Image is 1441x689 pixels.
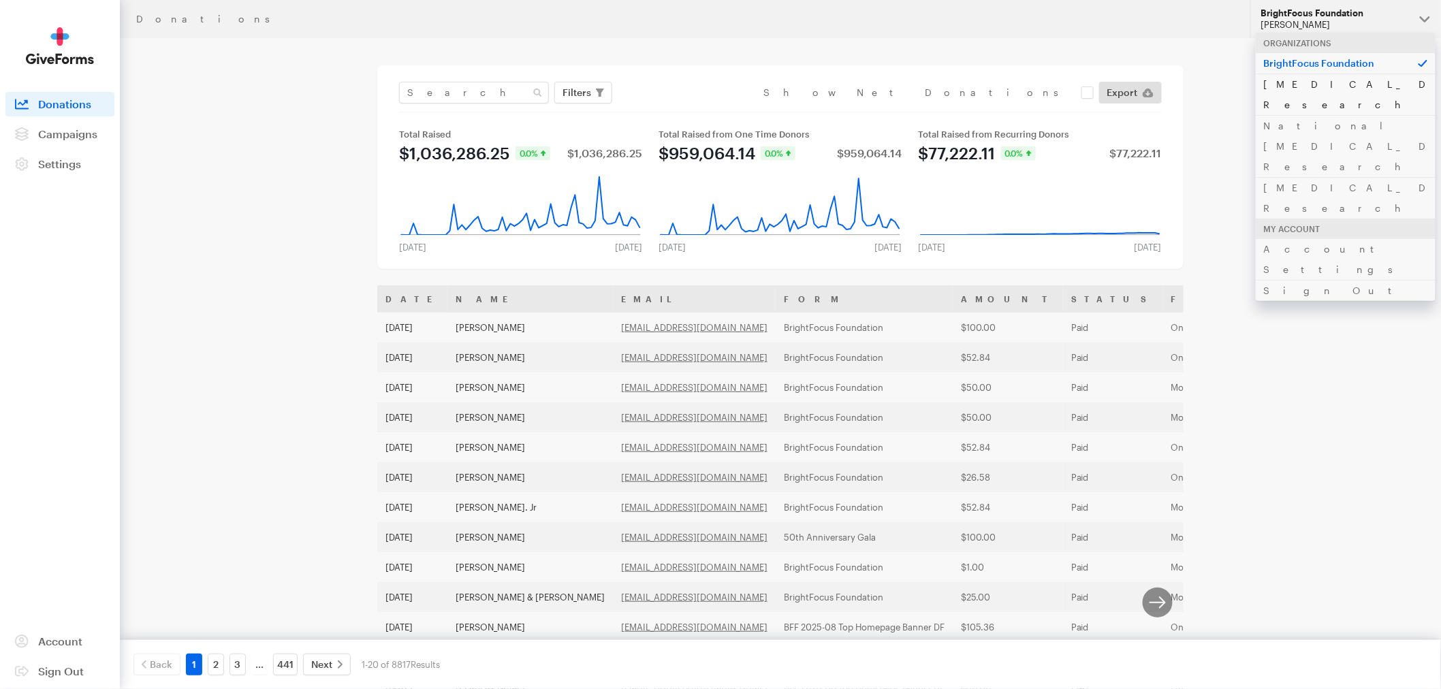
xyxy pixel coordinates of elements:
[447,285,613,313] th: Name
[1256,52,1436,74] p: BrightFocus Foundation
[953,462,1063,492] td: $26.58
[1163,612,1319,642] td: One time
[1256,177,1436,219] a: [MEDICAL_DATA] Research
[776,612,953,642] td: BFF 2025-08 Top Homepage Banner DF
[621,622,767,632] a: [EMAIL_ADDRESS][DOMAIN_NAME]
[919,145,996,161] div: $77,222.11
[447,372,613,402] td: [PERSON_NAME]
[399,129,642,140] div: Total Raised
[447,522,613,552] td: [PERSON_NAME]
[953,552,1063,582] td: $1.00
[38,635,82,647] span: Account
[38,97,91,110] span: Donations
[5,629,114,654] a: Account
[447,462,613,492] td: [PERSON_NAME]
[1063,522,1163,552] td: Paid
[776,432,953,462] td: BrightFocus Foundation
[447,313,613,342] td: [PERSON_NAME]
[447,552,613,582] td: [PERSON_NAME]
[377,372,447,402] td: [DATE]
[1256,238,1436,280] a: Account Settings
[38,157,81,170] span: Settings
[953,582,1063,612] td: $25.00
[1163,522,1319,552] td: Monthly
[1063,432,1163,462] td: Paid
[953,313,1063,342] td: $100.00
[399,145,510,161] div: $1,036,286.25
[776,402,953,432] td: BrightFocus Foundation
[1256,115,1436,177] a: National [MEDICAL_DATA] Research
[229,654,246,675] a: 3
[399,82,549,103] input: Search Name & Email
[1063,313,1163,342] td: Paid
[567,148,642,159] div: $1,036,286.25
[377,582,447,612] td: [DATE]
[621,382,767,393] a: [EMAIL_ADDRESS][DOMAIN_NAME]
[377,402,447,432] td: [DATE]
[516,146,550,160] div: 0.0%
[1063,372,1163,402] td: Paid
[953,522,1063,552] td: $100.00
[1163,402,1319,432] td: Monthly
[377,522,447,552] td: [DATE]
[1163,462,1319,492] td: One time
[377,432,447,462] td: [DATE]
[953,342,1063,372] td: $52.84
[621,412,767,423] a: [EMAIL_ADDRESS][DOMAIN_NAME]
[377,552,447,582] td: [DATE]
[377,492,447,522] td: [DATE]
[650,242,694,253] div: [DATE]
[953,492,1063,522] td: $52.84
[621,442,767,453] a: [EMAIL_ADDRESS][DOMAIN_NAME]
[377,285,447,313] th: Date
[447,492,613,522] td: [PERSON_NAME]. Jr
[311,656,332,673] span: Next
[776,522,953,552] td: 50th Anniversary Gala
[607,242,650,253] div: [DATE]
[1163,492,1319,522] td: Monthly
[1261,19,1409,31] div: [PERSON_NAME]
[1001,146,1036,160] div: 0.0%
[377,462,447,492] td: [DATE]
[303,654,351,675] a: Next
[1163,313,1319,342] td: One time
[1163,552,1319,582] td: Monthly
[1063,612,1163,642] td: Paid
[1063,342,1163,372] td: Paid
[5,659,114,684] a: Sign Out
[447,402,613,432] td: [PERSON_NAME]
[362,654,440,675] div: 1-20 of 8817
[953,372,1063,402] td: $50.00
[1063,582,1163,612] td: Paid
[621,502,767,513] a: [EMAIL_ADDRESS][DOMAIN_NAME]
[1110,148,1162,159] div: $77,222.11
[659,145,755,161] div: $959,064.14
[776,552,953,582] td: BrightFocus Foundation
[5,122,114,146] a: Campaigns
[776,582,953,612] td: BrightFocus Foundation
[391,242,434,253] div: [DATE]
[910,242,954,253] div: [DATE]
[563,84,591,101] span: Filters
[1163,342,1319,372] td: One time
[621,322,767,333] a: [EMAIL_ADDRESS][DOMAIN_NAME]
[953,612,1063,642] td: $105.36
[621,352,767,363] a: [EMAIL_ADDRESS][DOMAIN_NAME]
[1256,219,1436,239] div: My Account
[621,562,767,573] a: [EMAIL_ADDRESS][DOMAIN_NAME]
[1063,285,1163,313] th: Status
[1163,372,1319,402] td: Monthly
[838,148,902,159] div: $959,064.14
[1163,285,1319,313] th: Frequency
[867,242,910,253] div: [DATE]
[1256,33,1436,53] div: Organizations
[1063,552,1163,582] td: Paid
[377,313,447,342] td: [DATE]
[38,664,84,677] span: Sign Out
[761,146,795,160] div: 0.0%
[38,127,97,140] span: Campaigns
[953,402,1063,432] td: $50.00
[447,612,613,642] td: [PERSON_NAME]
[621,532,767,543] a: [EMAIL_ADDRESS][DOMAIN_NAME]
[1163,582,1319,612] td: Monthly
